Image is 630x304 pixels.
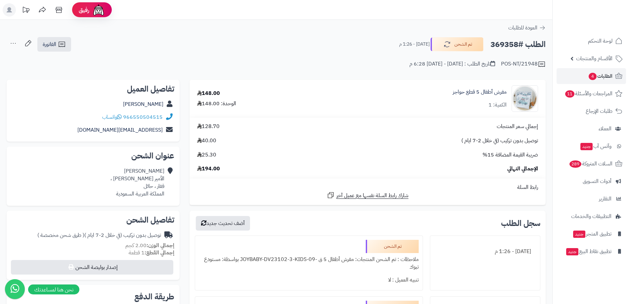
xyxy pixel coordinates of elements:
span: السلات المتروكة [569,159,612,168]
span: 4 [589,73,597,80]
span: طلبات الإرجاع [586,107,612,116]
a: أدوات التسويق [557,173,626,189]
span: رفيق [79,6,89,14]
span: شارك رابط السلة نفسها مع عميل آخر [336,192,408,199]
button: إصدار بوليصة الشحن [11,260,173,275]
h2: تفاصيل العميل [12,85,174,93]
span: الأقسام والمنتجات [576,54,612,63]
a: العملاء [557,121,626,137]
span: ضريبة القيمة المضافة 15% [483,151,538,159]
a: طلبات الإرجاع [557,103,626,119]
a: تطبيق المتجرجديد [557,226,626,242]
span: الإجمالي النهائي [507,165,538,173]
div: الكمية: 1 [488,101,507,109]
h2: تفاصيل الشحن [12,216,174,224]
a: التطبيقات والخدمات [557,208,626,224]
small: [DATE] - 1:26 م [399,41,430,48]
span: المراجعات والأسئلة [565,89,612,98]
span: لوحة التحكم [588,36,612,46]
h2: الطلب #369358 [490,38,546,51]
span: جديد [566,248,578,255]
a: مفرش أطفال 5 قطع حواجز [453,88,507,96]
button: أضف تحديث جديد [196,216,250,231]
span: التقارير [599,194,611,203]
a: العودة للطلبات [508,24,546,32]
span: جديد [580,143,593,150]
div: تنبيه العميل : لا [199,274,418,286]
a: وآتس آبجديد [557,138,626,154]
span: أدوات التسويق [583,177,611,186]
span: 194.00 [197,165,220,173]
span: ( طرق شحن مخصصة ) [37,231,84,239]
span: 25.30 [197,151,216,159]
h3: سجل الطلب [501,219,540,227]
a: التقارير [557,191,626,207]
a: 966550504515 [123,113,163,121]
a: المراجعات والأسئلة11 [557,86,626,102]
div: [PERSON_NAME] الأمير [PERSON_NAME] ، قفار ، حائل المملكة العربية السعودية [110,167,164,197]
div: ملاحظات : تم الشحن المنتجات: مفرش أطفال 5 ق -JOYBABY-DV23102-3-KIDS-09 بواسطة: مستودع تبوك [199,253,418,274]
small: 1 قطعة [129,249,174,257]
span: 40.00 [197,137,216,145]
span: جديد [573,231,585,238]
span: الطلبات [588,71,612,81]
a: تطبيق نقاط البيعجديد [557,243,626,259]
span: 289 [569,160,581,168]
div: تاريخ الطلب : [DATE] - [DATE] 6:28 م [409,60,495,68]
span: الفاتورة [43,40,56,48]
div: 148.00 [197,90,220,97]
span: وآتس آب [580,142,611,151]
span: تطبيق المتجر [572,229,611,239]
span: العودة للطلبات [508,24,537,32]
div: تم الشحن [366,240,419,253]
span: 128.70 [197,123,220,130]
a: [PERSON_NAME] [123,100,163,108]
div: توصيل بدون تركيب (في خلال 2-7 ايام ) [37,232,161,239]
a: لوحة التحكم [557,33,626,49]
span: 11 [565,90,574,98]
span: التطبيقات والخدمات [571,212,611,221]
div: POS-NT/21948 [501,60,546,68]
span: توصيل بدون تركيب (في خلال 2-7 ايام ) [461,137,538,145]
a: [EMAIL_ADDRESS][DOMAIN_NAME] [77,126,163,134]
a: واتساب [102,113,122,121]
a: شارك رابط السلة نفسها مع عميل آخر [327,191,408,199]
span: إجمالي سعر المنتجات [497,123,538,130]
a: تحديثات المنصة [18,3,34,18]
a: الطلبات4 [557,68,626,84]
strong: إجمالي الوزن: [147,241,174,249]
div: [DATE] - 1:26 م [434,245,536,258]
a: الفاتورة [37,37,71,52]
img: 1717682870-110203010045-90x90.jpg [512,85,538,112]
span: العملاء [599,124,611,133]
div: رابط السلة [192,184,543,191]
a: السلات المتروكة289 [557,156,626,172]
img: ai-face.png [92,3,105,17]
small: 2.00 كجم [125,241,174,249]
div: الوحدة: 148.00 [197,100,236,108]
h2: عنوان الشحن [12,152,174,160]
h2: طريقة الدفع [134,293,174,301]
span: تطبيق نقاط البيع [566,247,611,256]
button: تم الشحن [431,37,483,51]
strong: إجمالي القطع: [145,249,174,257]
